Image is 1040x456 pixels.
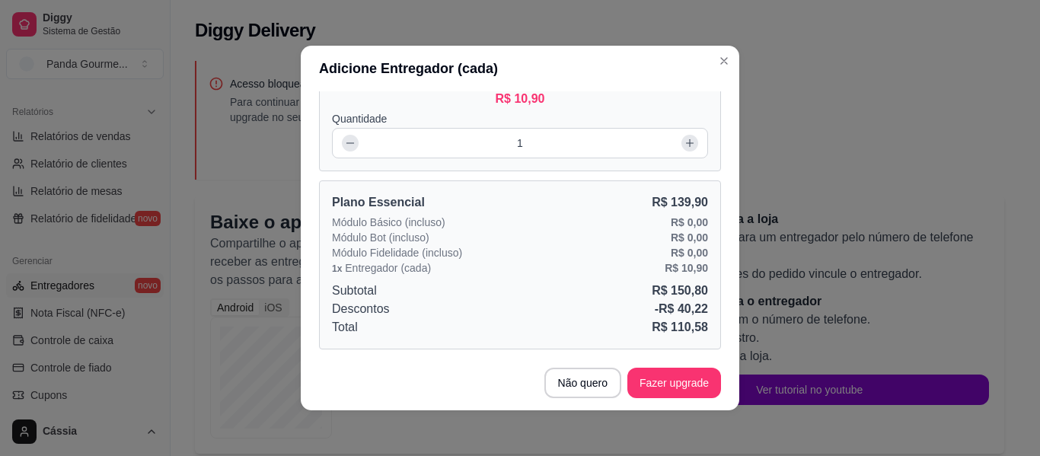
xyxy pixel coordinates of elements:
span: 1 x [332,263,342,274]
p: Quantidade [332,111,708,126]
p: Módulo Bot (incluso) [332,230,429,245]
p: R$ 0,00 [671,230,708,245]
button: Close [712,49,736,73]
p: Entregador (cada) [332,260,431,276]
p: Total [332,318,358,336]
button: Não quero [544,368,621,398]
p: Módulo Fidelidade (incluso) [332,245,462,260]
p: R$ 150,80 [652,282,708,300]
header: Adicione Entregador (cada) [301,46,739,91]
p: R$ 0,00 [671,245,708,260]
p: R$ 110,58 [652,318,708,336]
p: 1 [517,136,523,151]
p: Subtotal [332,282,377,300]
p: Plano Essencial [332,193,425,212]
p: R$ 0,00 [671,215,708,230]
p: - R$ 40,22 [655,300,708,318]
button: Fazer upgrade [627,368,721,398]
p: Descontos [332,300,390,318]
p: R$ 10,90 [496,90,545,108]
p: R$ 10,90 [665,260,708,276]
p: R$ 139,90 [652,193,708,212]
p: Módulo Básico (incluso) [332,215,445,230]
